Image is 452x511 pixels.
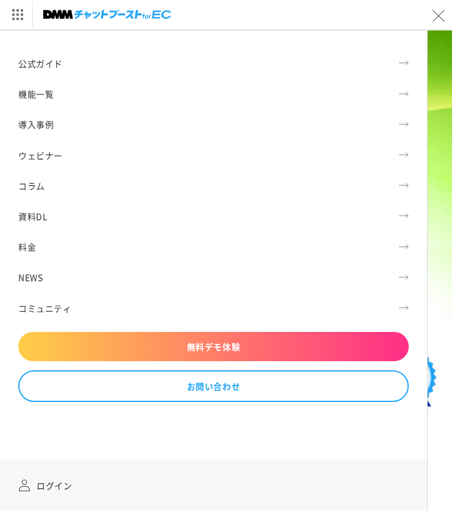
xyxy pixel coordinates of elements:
a: お問い合わせ [18,370,409,402]
a: ログイン [11,472,79,499]
summary: メニュー [425,2,452,29]
a: 無料デモ体験 [18,332,409,361]
img: サービス [2,2,32,27]
span: 無料デモ体験 [187,341,241,352]
img: チャットブーストforEC [43,6,171,23]
span: お問い合わせ [187,381,241,392]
